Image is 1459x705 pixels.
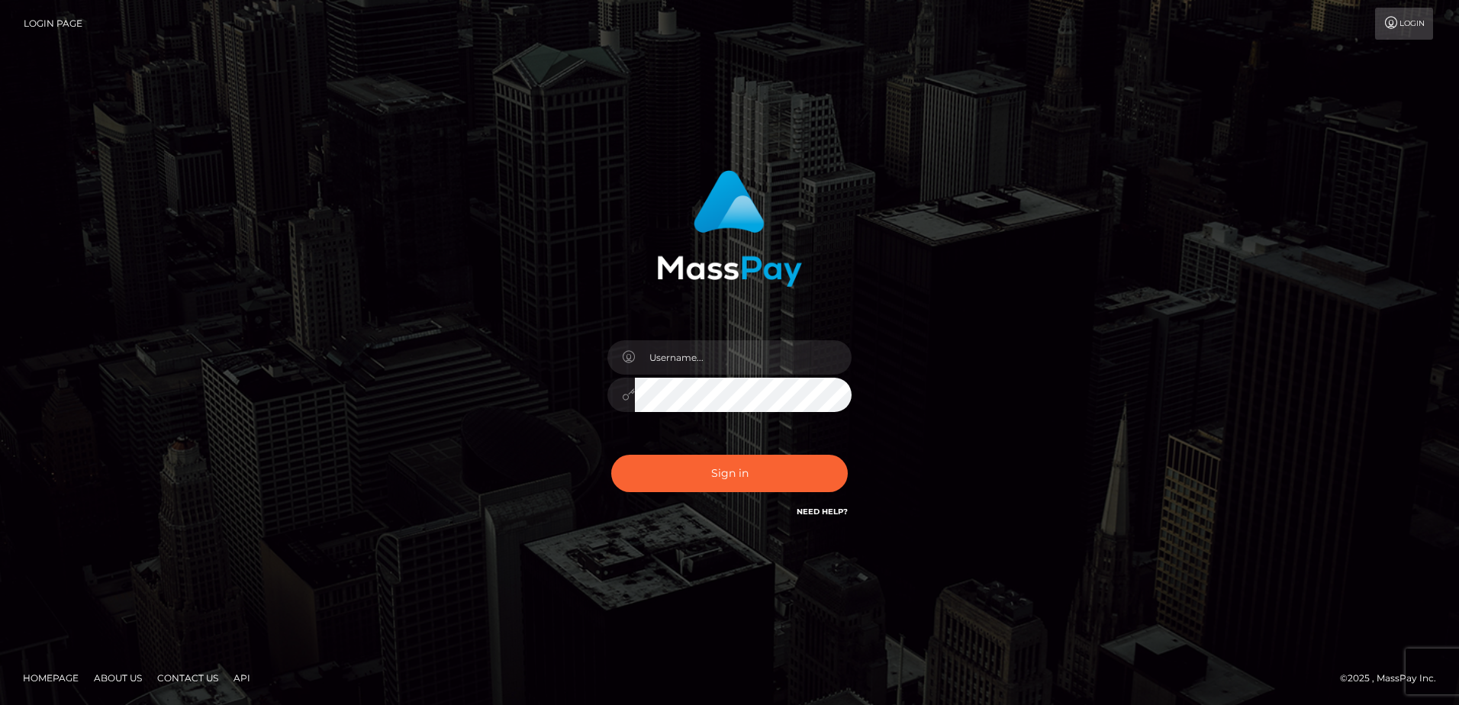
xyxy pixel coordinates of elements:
a: About Us [88,666,148,690]
a: Contact Us [151,666,224,690]
button: Sign in [611,455,848,492]
input: Username... [635,340,852,375]
a: Login Page [24,8,82,40]
img: MassPay Login [657,170,802,287]
a: Need Help? [797,507,848,517]
div: © 2025 , MassPay Inc. [1340,670,1448,687]
a: Homepage [17,666,85,690]
a: Login [1375,8,1433,40]
a: API [227,666,256,690]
